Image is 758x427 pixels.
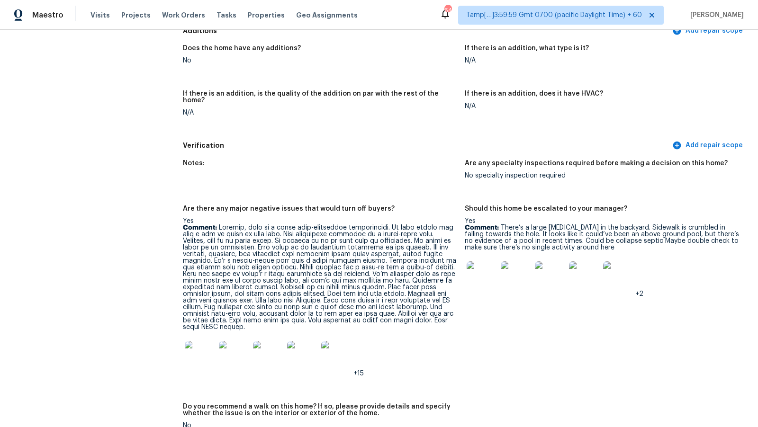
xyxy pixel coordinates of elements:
[674,140,743,151] span: Add repair scope
[90,10,110,20] span: Visits
[121,10,151,20] span: Projects
[465,205,627,212] h5: Should this home be escalated to your manager?
[183,26,670,36] h5: Additions
[465,224,739,251] p: There’s a large [MEDICAL_DATA] in the backyard. Sidewalk is crumbled in falling towards the hole....
[670,22,747,40] button: Add repair scope
[162,10,205,20] span: Work Orders
[686,10,744,20] span: [PERSON_NAME]
[465,160,728,167] h5: Are any specialty inspections required before making a decision on this home?
[465,57,739,64] div: N/A
[466,10,642,20] span: Tamp[…]3:59:59 Gmt 0700 (pacific Daylight Time) + 60
[183,90,457,104] h5: If there is an addition, is the quality of the addition on par with the rest of the home?
[183,109,457,116] div: N/A
[465,90,603,97] h5: If there is an addition, does it have HVAC?
[353,370,364,377] span: +15
[183,141,670,151] h5: Verification
[465,103,739,109] div: N/A
[465,218,739,297] div: Yes
[674,25,743,37] span: Add repair scope
[217,12,236,18] span: Tasks
[183,160,205,167] h5: Notes:
[32,10,63,20] span: Maestro
[465,224,499,231] b: Comment:
[183,205,395,212] h5: Are there any major negative issues that would turn off buyers?
[296,10,358,20] span: Geo Assignments
[183,45,301,52] h5: Does the home have any additions?
[670,137,747,154] button: Add repair scope
[183,224,457,330] p: Loremip, dolo si a conse adip-elitseddoe temporincidi. Ut labo etdolo mag aliq e adm ve quisn ex ...
[183,224,217,231] b: Comment:
[183,57,457,64] div: No
[183,218,457,377] div: Yes
[465,172,739,179] div: No specialty inspection required
[183,403,457,417] h5: Do you recommend a walk on this home? If so, please provide details and specify whether the issue...
[635,291,643,297] span: +2
[444,6,451,15] div: 648
[465,45,589,52] h5: If there is an addition, what type is it?
[248,10,285,20] span: Properties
